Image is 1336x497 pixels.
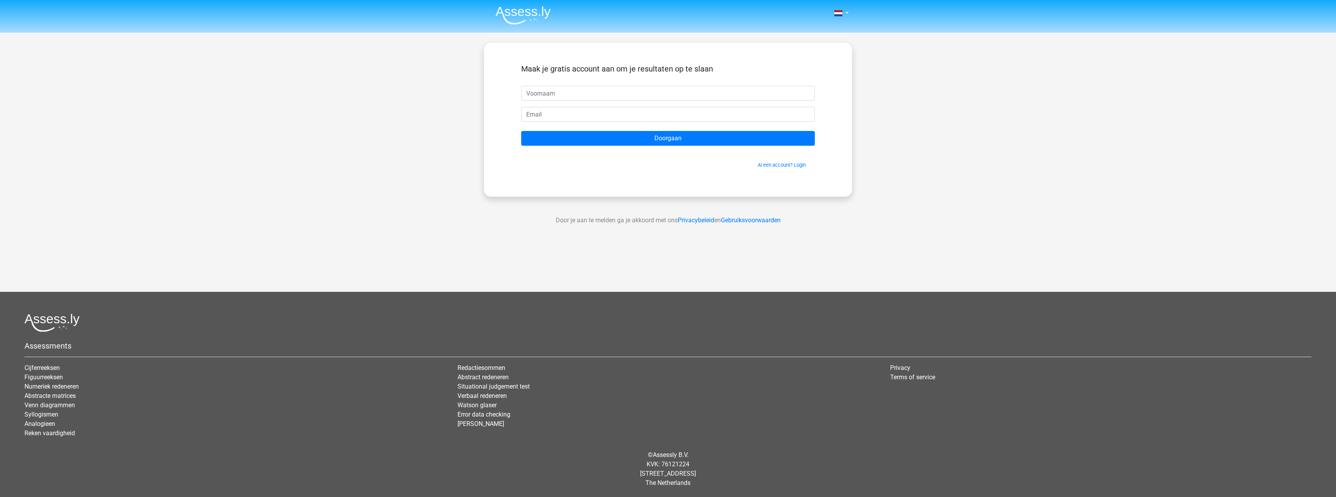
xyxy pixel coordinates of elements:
[890,373,935,381] a: Terms of service
[458,420,504,427] a: [PERSON_NAME]
[24,364,60,371] a: Cijferreeksen
[721,216,781,224] a: Gebruiksvoorwaarden
[496,6,551,24] img: Assessly
[458,392,507,399] a: Verbaal redeneren
[890,364,910,371] a: Privacy
[24,341,1312,351] h5: Assessments
[458,383,530,390] a: Situational judgement test
[758,162,806,168] a: Al een account? Login
[24,373,63,381] a: Figuurreeksen
[521,131,815,146] input: Doorgaan
[521,64,815,73] h5: Maak je gratis account aan om je resultaten op te slaan
[24,401,75,409] a: Venn diagrammen
[24,420,55,427] a: Analogieen
[653,451,689,459] a: Assessly B.V.
[19,444,1317,494] div: © KVK: 76121224 [STREET_ADDRESS] The Netherlands
[521,86,815,101] input: Voornaam
[458,364,505,371] a: Redactiesommen
[458,411,510,418] a: Error data checking
[24,314,80,332] img: Assessly logo
[678,216,714,224] a: Privacybeleid
[24,392,76,399] a: Abstracte matrices
[458,373,509,381] a: Abstract redeneren
[458,401,497,409] a: Watson glaser
[521,107,815,122] input: Email
[24,411,58,418] a: Syllogismen
[24,429,75,437] a: Reken vaardigheid
[24,383,79,390] a: Numeriek redeneren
